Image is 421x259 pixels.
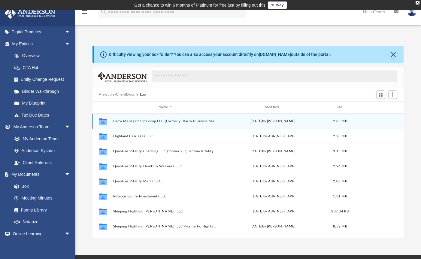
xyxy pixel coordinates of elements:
span: arrow_drop_down [65,26,77,38]
div: [DATE] by ABA_NEST_APP [220,163,325,169]
a: Tax Due Dates [8,109,80,121]
span: 2.96 MB [333,164,347,168]
a: Forms Library [8,204,74,216]
button: Add [388,90,397,99]
img: Anderson Advisors Platinum Portal [3,7,57,19]
a: [DOMAIN_NAME] [259,52,291,57]
span: arrow_drop_down [65,169,77,181]
div: [DATE] by [PERSON_NAME] [220,224,325,229]
span: 2.83 MB [333,119,347,123]
div: Difficulty viewing your box folder? You can also access your account directly on outside of the p... [109,51,331,58]
a: Digital Productsarrow_drop_down [4,26,80,38]
div: id [355,105,397,110]
button: Sleeping Highland [PERSON_NAME], LLC [113,209,218,213]
span: 207.34 KB [331,209,349,213]
div: [DATE] by ABA_NEST_APP [220,178,325,184]
a: Overview [8,50,80,62]
span: 2.23 MB [333,134,347,138]
a: Meeting Minutes [8,192,77,204]
span: arrow_drop_down [65,38,77,50]
img: User Pic [407,8,416,16]
span: arrow_drop_down [65,228,77,240]
div: id [95,105,110,110]
button: Quantum Vitality Media LLC [113,179,218,183]
a: CTA Hub [8,62,80,74]
div: [DATE] by ABA_NEST_APP [220,193,325,199]
a: survey [268,2,287,9]
i: menu [81,8,88,16]
button: Viewable-ClientDocs [99,92,134,97]
button: Barra Management Group LLC (Formerly: Barra Business Management, LLC) [113,119,218,123]
div: Size [328,105,352,110]
a: Online Learningarrow_drop_down [4,228,77,240]
a: Box [8,180,74,192]
a: My Anderson Teamarrow_drop_down [4,121,77,133]
span: 3.15 MB [333,149,347,153]
div: [DATE] by ABA_NEST_APP [220,209,325,214]
a: Entity Change Request [8,74,80,86]
a: Notarize [8,216,77,228]
div: Name [113,105,218,110]
a: My Anderson Team [8,133,74,145]
div: Get a chance to win 6 months of Platinum for free just by filling out this [134,2,265,9]
span: 2.08 MB [333,179,347,183]
div: [DATE] by [PERSON_NAME] [220,118,325,124]
i: search [100,8,107,15]
button: Close [389,50,397,59]
a: menu [81,11,88,16]
a: My Blueprint [8,97,77,109]
button: Quantum Vitality Health & Wellness LLC [113,164,218,168]
button: Switch to Grid View [376,90,385,99]
div: [DATE] by [PERSON_NAME] [220,148,325,154]
span: arrow_drop_down [65,121,77,133]
span: 1.31 MB [333,194,347,198]
a: Binder Walkthrough [8,85,80,97]
a: My Documentsarrow_drop_down [4,169,77,181]
button: Law [140,92,147,97]
div: grid [92,114,404,238]
button: Sleeping Highland [PERSON_NAME], LLC (Formerly: Highland [PERSON_NAME], LLC) [113,224,218,228]
a: Client Referrals [8,157,77,169]
div: close [416,1,419,5]
input: Search files and folders [152,71,397,82]
div: Modified [220,105,326,110]
button: Quantum Vitality Coaching LLC (formerly: Quantum Vitality [MEDICAL_DATA] LLC) [113,149,218,153]
a: My Entitiesarrow_drop_down [4,38,80,50]
a: Anderson System [8,145,77,157]
button: Rubicon Equity Investments LLC [113,194,218,198]
div: [DATE] by ABA_NEST_APP [220,133,325,139]
span: 8.52 MB [333,224,347,228]
button: Highland Carriages LLC [113,134,218,138]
